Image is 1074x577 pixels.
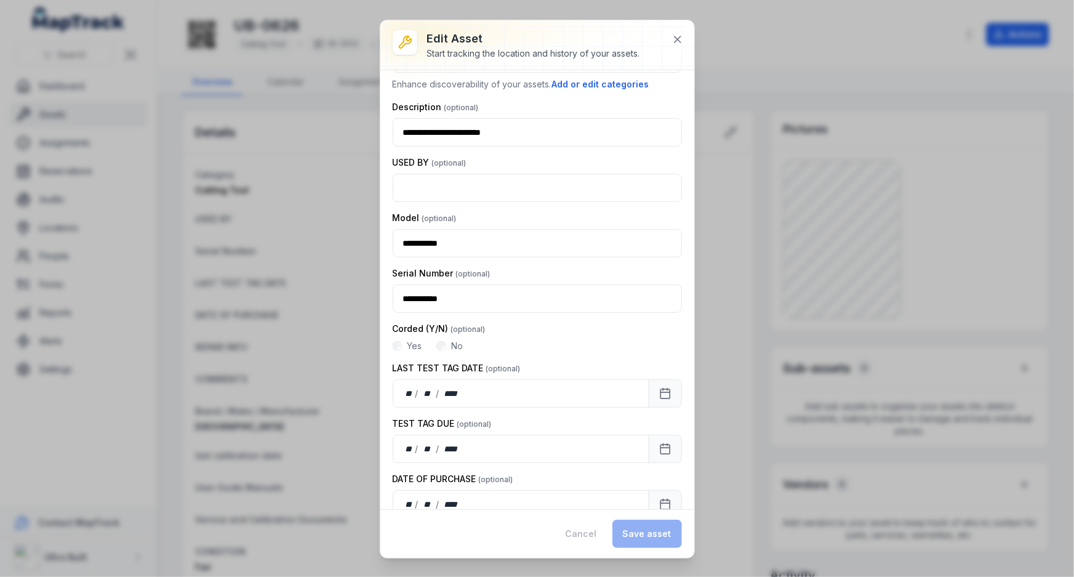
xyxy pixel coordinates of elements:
div: / [436,498,440,510]
label: DATE OF PURCHASE [393,473,513,485]
div: / [436,387,440,400]
div: / [436,443,440,455]
div: day, [403,498,415,510]
div: year, [440,498,463,510]
label: No [451,340,463,352]
div: month, [419,498,436,510]
label: TEST TAG DUE [393,418,492,430]
label: Model [393,212,457,224]
div: / [415,387,419,400]
label: LAST TEST TAG DATE [393,362,521,374]
label: Corded (Y/N) [393,323,486,335]
label: USED BY [393,156,467,169]
button: Add or edit categories [551,78,650,91]
div: day, [403,387,415,400]
div: year, [440,387,463,400]
label: Yes [407,340,422,352]
h3: Edit asset [427,30,640,47]
button: Calendar [649,490,682,518]
div: / [415,498,419,510]
div: month, [419,387,436,400]
label: Description [393,101,479,113]
div: Start tracking the location and history of your assets. [427,47,640,60]
label: Serial Number [393,267,491,280]
p: Enhance discoverability of your assets. [393,78,682,91]
div: day, [403,443,415,455]
button: Calendar [649,379,682,408]
div: year, [440,443,463,455]
div: month, [419,443,436,455]
div: / [415,443,419,455]
button: Calendar [649,435,682,463]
